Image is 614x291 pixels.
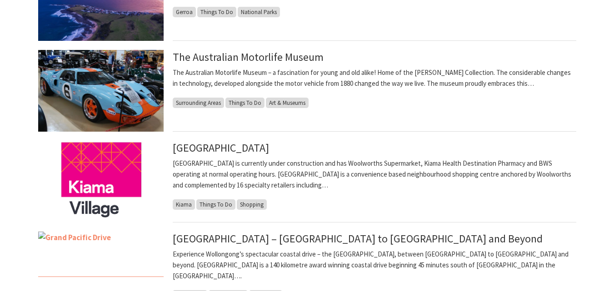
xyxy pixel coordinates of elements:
[225,98,265,108] span: Things To Do
[38,50,164,132] img: The Australian MOTORLIFE Museum
[173,249,576,281] p: Experience Wollongong’s spectacular coastal drive – the [GEOGRAPHIC_DATA], between [GEOGRAPHIC_DA...
[173,67,576,89] p: The Australian Motorlife Museum – a fascination for young and old alike! Home of the [PERSON_NAME...
[173,7,196,17] span: Gerroa
[238,7,280,17] span: National Parks
[173,199,195,210] span: Kiama
[173,141,269,155] a: [GEOGRAPHIC_DATA]
[173,232,543,246] a: [GEOGRAPHIC_DATA] – [GEOGRAPHIC_DATA] to [GEOGRAPHIC_DATA] and Beyond
[173,98,224,108] span: Surrounding Areas
[173,50,324,64] a: The Australian Motorlife Museum
[237,199,267,210] span: Shopping
[266,98,309,108] span: Art & Museums
[196,199,235,210] span: Things To Do
[173,158,576,191] p: [GEOGRAPHIC_DATA] is currently under construction and has Woolworths Supermarket, Kiama Health De...
[197,7,236,17] span: Things To Do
